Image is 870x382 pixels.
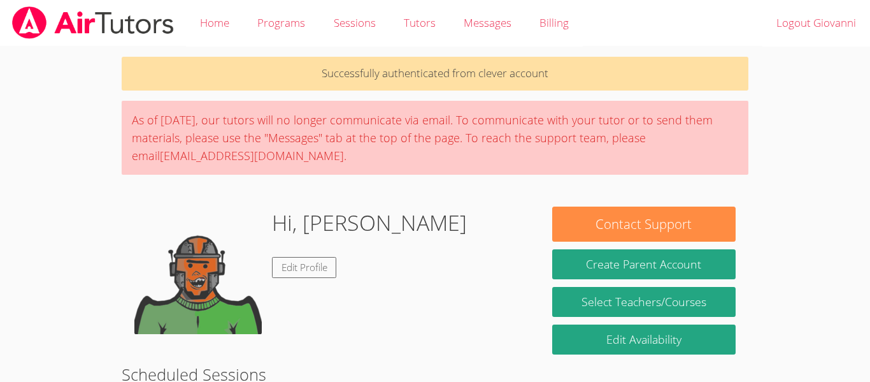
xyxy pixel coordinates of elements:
div: As of [DATE], our tutors will no longer communicate via email. To communicate with your tutor or ... [122,101,748,175]
img: default.png [134,207,262,334]
a: Edit Availability [552,325,736,355]
img: airtutors_banner-c4298cdbf04f3fff15de1276eac7730deb9818008684d7c2e4769d2f7ddbe033.png [11,6,175,39]
a: Select Teachers/Courses [552,287,736,317]
p: Successfully authenticated from clever account [122,57,748,91]
button: Create Parent Account [552,249,736,279]
a: Edit Profile [272,257,337,278]
span: Messages [464,15,511,30]
h1: Hi, [PERSON_NAME] [272,207,467,239]
button: Contact Support [552,207,736,242]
